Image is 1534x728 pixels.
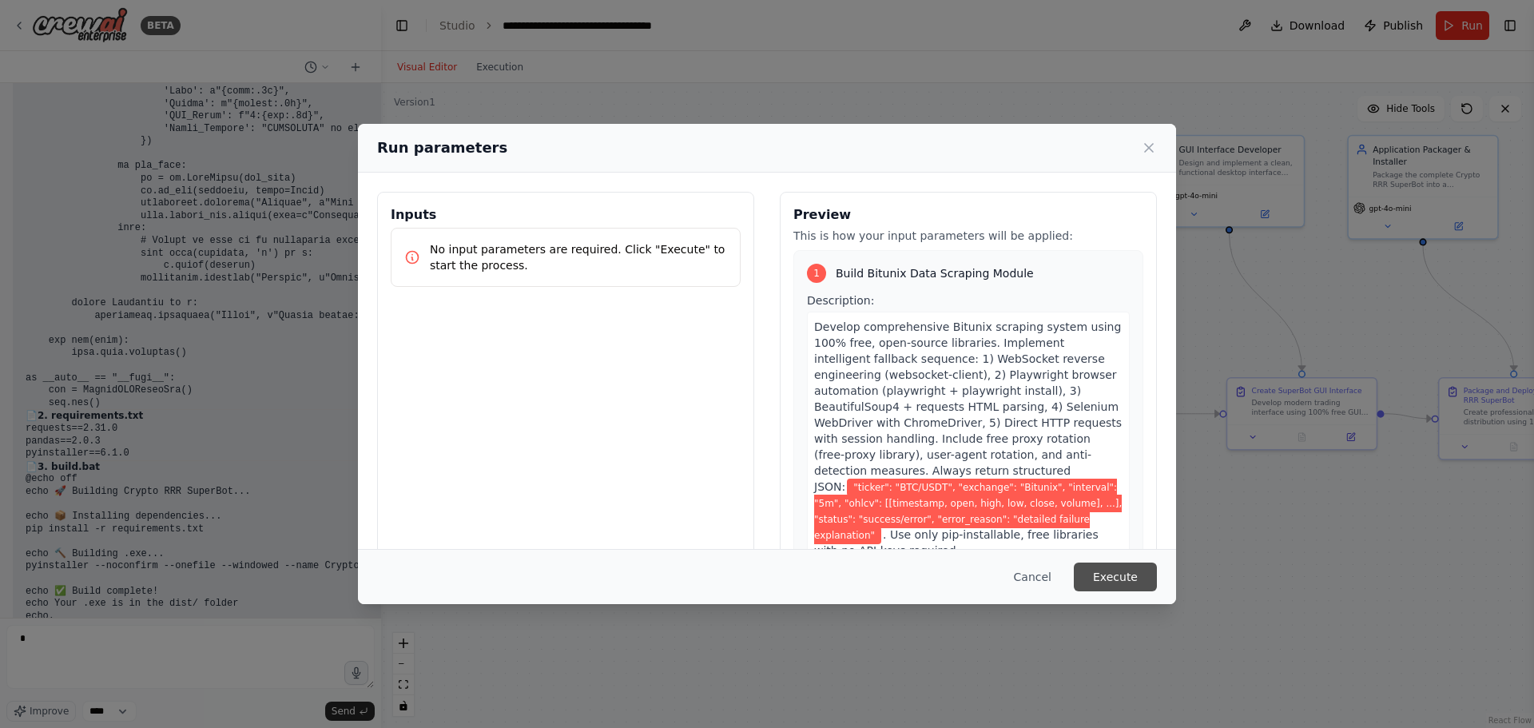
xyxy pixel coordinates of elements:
[391,205,741,225] h3: Inputs
[807,264,826,283] div: 1
[814,528,1099,557] span: . Use only pip-installable, free libraries with no API keys required.
[1074,563,1157,591] button: Execute
[377,137,507,159] h2: Run parameters
[430,241,727,273] p: No input parameters are required. Click "Execute" to start the process.
[814,479,1122,544] span: Variable: "ticker": "BTC/USDT", "exchange": "Bitunix", "interval": "5m", "ohlcv": [[timestamp, op...
[793,205,1143,225] h3: Preview
[836,265,1034,281] span: Build Bitunix Data Scraping Module
[1001,563,1064,591] button: Cancel
[814,320,1122,493] span: Develop comprehensive Bitunix scraping system using 100% free, open-source libraries. Implement i...
[807,294,874,307] span: Description:
[793,228,1143,244] p: This is how your input parameters will be applied:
